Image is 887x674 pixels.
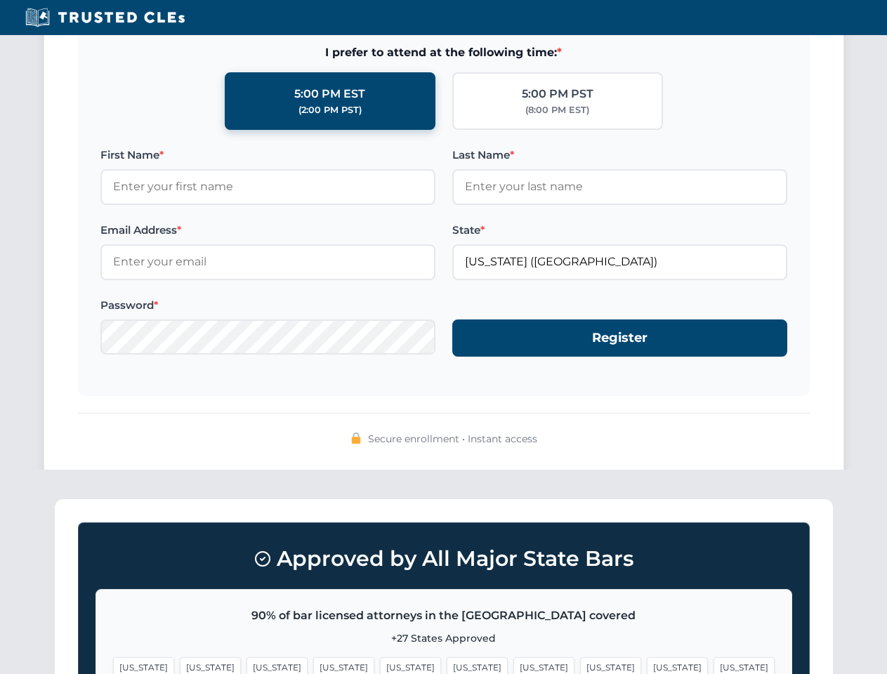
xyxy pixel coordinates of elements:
[113,607,775,625] p: 90% of bar licensed attorneys in the [GEOGRAPHIC_DATA] covered
[100,297,435,314] label: Password
[350,432,362,444] img: 🔒
[100,222,435,239] label: Email Address
[298,103,362,117] div: (2:00 PM PST)
[96,540,792,578] h3: Approved by All Major State Bars
[452,147,787,164] label: Last Name
[522,85,593,103] div: 5:00 PM PST
[21,7,189,28] img: Trusted CLEs
[100,169,435,204] input: Enter your first name
[294,85,365,103] div: 5:00 PM EST
[113,630,775,646] p: +27 States Approved
[525,103,589,117] div: (8:00 PM EST)
[100,244,435,279] input: Enter your email
[452,169,787,204] input: Enter your last name
[452,244,787,279] input: Florida (FL)
[368,431,537,447] span: Secure enrollment • Instant access
[452,222,787,239] label: State
[452,319,787,357] button: Register
[100,147,435,164] label: First Name
[100,44,787,62] span: I prefer to attend at the following time:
